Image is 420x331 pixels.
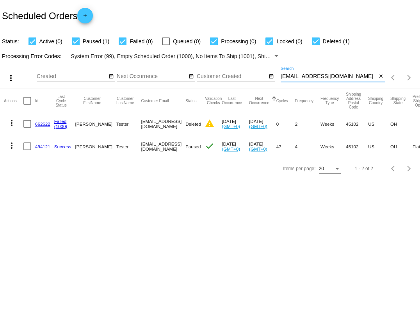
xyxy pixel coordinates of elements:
span: Deleted (1) [323,37,350,46]
mat-cell: 4 [295,135,320,158]
a: (GMT+0) [249,146,267,151]
mat-icon: more_vert [6,73,16,83]
a: 662622 [35,121,50,126]
a: Success [54,144,71,149]
mat-icon: date_range [189,73,194,80]
mat-cell: [PERSON_NAME] [75,112,116,135]
mat-cell: 45102 [346,112,368,135]
button: Change sorting for Id [35,98,38,103]
span: Processing (0) [221,37,256,46]
button: Change sorting for FrequencyType [320,96,339,105]
button: Previous page [386,161,401,176]
a: (GMT+0) [222,146,240,151]
button: Change sorting for LastProcessingCycleId [54,94,68,107]
mat-header-cell: Validation Checks [205,89,222,112]
mat-select: Items per page: [319,166,341,172]
button: Clear [377,73,385,81]
input: Created [37,73,107,80]
mat-cell: Weeks [320,135,346,158]
span: Deleted [185,121,201,126]
mat-cell: [EMAIL_ADDRESS][DOMAIN_NAME] [141,112,185,135]
button: Change sorting for NextOccurrenceUtc [249,96,269,105]
mat-cell: [DATE] [249,112,276,135]
button: Next page [401,70,417,85]
mat-select: Filter by Processing Error Codes [71,52,280,61]
span: Processing Error Codes: [2,53,62,59]
mat-icon: date_range [109,73,114,80]
mat-cell: 47 [276,135,295,158]
button: Change sorting for ShippingPostcode [346,92,361,109]
a: (GMT+0) [222,124,240,129]
span: 20 [319,166,324,171]
span: Status: [2,38,19,44]
mat-cell: 2 [295,112,320,135]
button: Change sorting for Status [185,98,196,103]
input: Search [281,73,377,80]
mat-icon: check [205,141,214,151]
h2: Scheduled Orders [2,8,93,23]
mat-cell: Weeks [320,112,346,135]
mat-cell: 0 [276,112,295,135]
button: Change sorting for ShippingCountry [368,96,383,105]
button: Change sorting for ShippingState [390,96,406,105]
mat-cell: OH [390,135,413,158]
span: Failed (0) [130,37,153,46]
button: Previous page [386,70,401,85]
span: Paused (1) [83,37,109,46]
mat-cell: OH [390,112,413,135]
mat-icon: warning [205,119,214,128]
mat-cell: [DATE] [222,135,249,158]
input: Next Occurrence [117,73,187,80]
mat-cell: US [368,135,390,158]
mat-cell: Tester [116,135,141,158]
mat-cell: 45102 [346,135,368,158]
a: Failed [54,119,67,124]
div: Items per page: [283,166,315,171]
button: Change sorting for Cycles [276,98,288,103]
span: Paused [185,144,201,149]
a: (GMT+0) [249,124,267,129]
button: Change sorting for CustomerLastName [116,96,134,105]
span: Active (0) [39,37,62,46]
mat-cell: [DATE] [249,135,276,158]
span: Locked (0) [276,37,302,46]
mat-icon: add [80,13,90,22]
a: (1000) [54,124,68,129]
mat-cell: [PERSON_NAME] [75,135,116,158]
button: Change sorting for CustomerFirstName [75,96,109,105]
button: Change sorting for LastOccurrenceUtc [222,96,242,105]
mat-cell: [EMAIL_ADDRESS][DOMAIN_NAME] [141,135,185,158]
button: Change sorting for CustomerEmail [141,98,169,103]
a: 494121 [35,144,50,149]
mat-cell: [DATE] [222,112,249,135]
mat-icon: date_range [269,73,274,80]
mat-icon: close [378,73,384,80]
button: Change sorting for Frequency [295,98,313,103]
mat-header-cell: Actions [4,89,23,112]
input: Customer Created [197,73,267,80]
mat-cell: Tester [116,112,141,135]
span: Queued (0) [173,37,201,46]
button: Next page [401,161,417,176]
mat-icon: more_vert [7,118,16,128]
mat-cell: US [368,112,390,135]
mat-icon: more_vert [7,141,16,150]
div: 1 - 2 of 2 [355,166,373,171]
